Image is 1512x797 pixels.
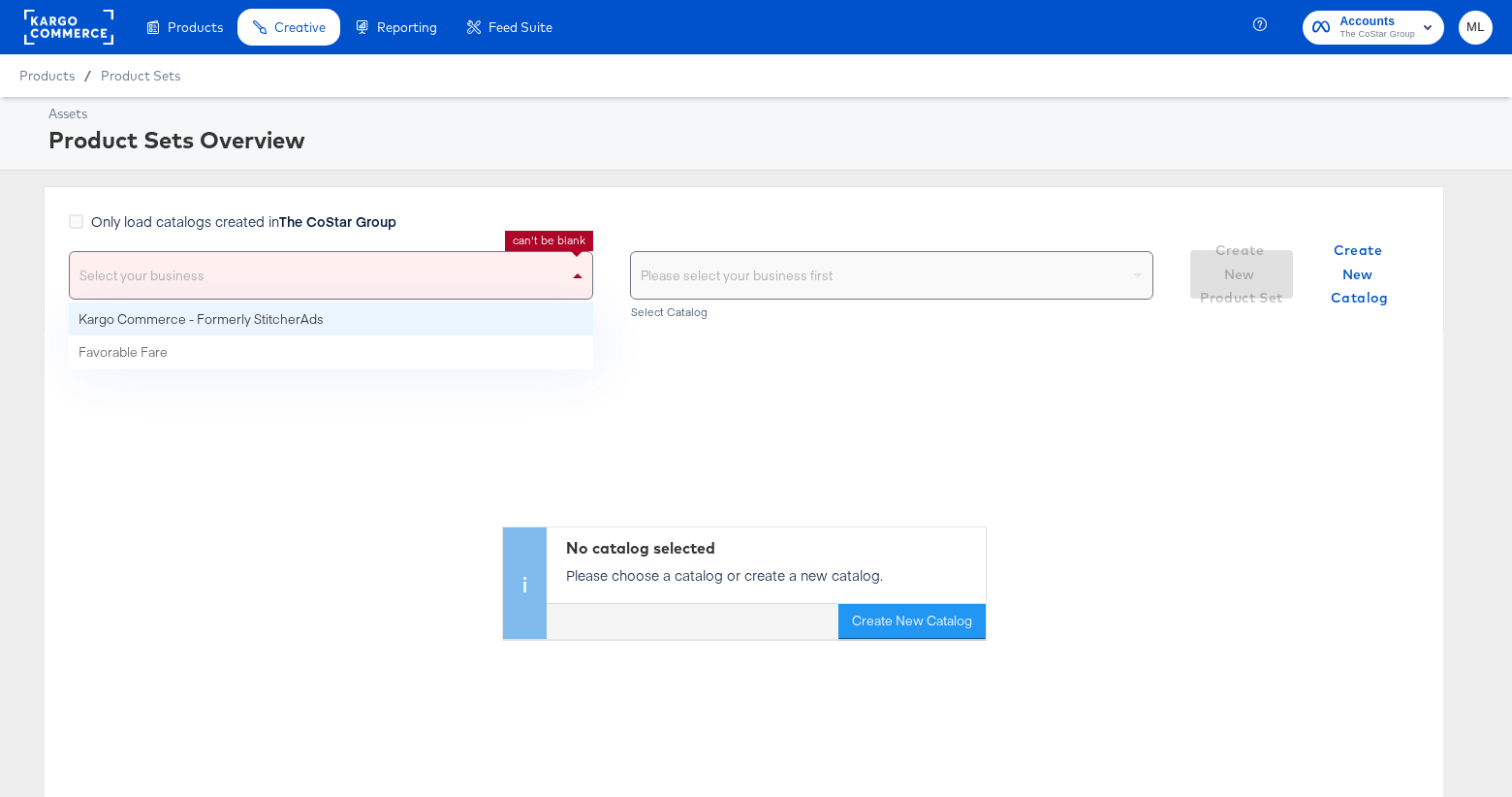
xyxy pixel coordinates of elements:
div: Kargo Commerce - Formerly StitcherAds [69,303,593,336]
div: Select your business [70,252,592,299]
div: Kargo Commerce - Formerly StitcherAds [79,310,583,329]
div: Please select your business first [631,252,1153,299]
span: Reporting [377,19,437,35]
span: The CoStar Group [1339,27,1415,43]
span: Products [168,19,223,35]
span: / [75,68,101,83]
div: Favorable Fare [69,335,593,369]
li: can't be blank [513,233,585,248]
button: AccountsThe CoStar Group [1303,11,1444,45]
a: Product Sets [101,68,180,83]
span: Only load catalogs created in [91,211,396,231]
button: Create New Catalog [838,604,986,639]
div: No catalog selected [566,537,976,559]
p: Please choose a catalog or create a new catalog. [566,565,976,585]
span: Products [19,68,75,83]
strong: The CoStar Group [279,211,396,231]
span: Accounts [1339,12,1415,32]
div: Select Catalog [630,305,1154,319]
span: Create New Catalog [1316,239,1403,310]
span: Feed Suite [488,19,552,35]
div: Product Sets Overview [48,123,1488,156]
div: Favorable Fare [79,343,583,362]
span: ML [1466,16,1485,39]
span: Creative [274,19,326,35]
button: ML [1459,11,1493,45]
div: Assets [48,105,1488,123]
button: Create New Catalog [1308,250,1411,299]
